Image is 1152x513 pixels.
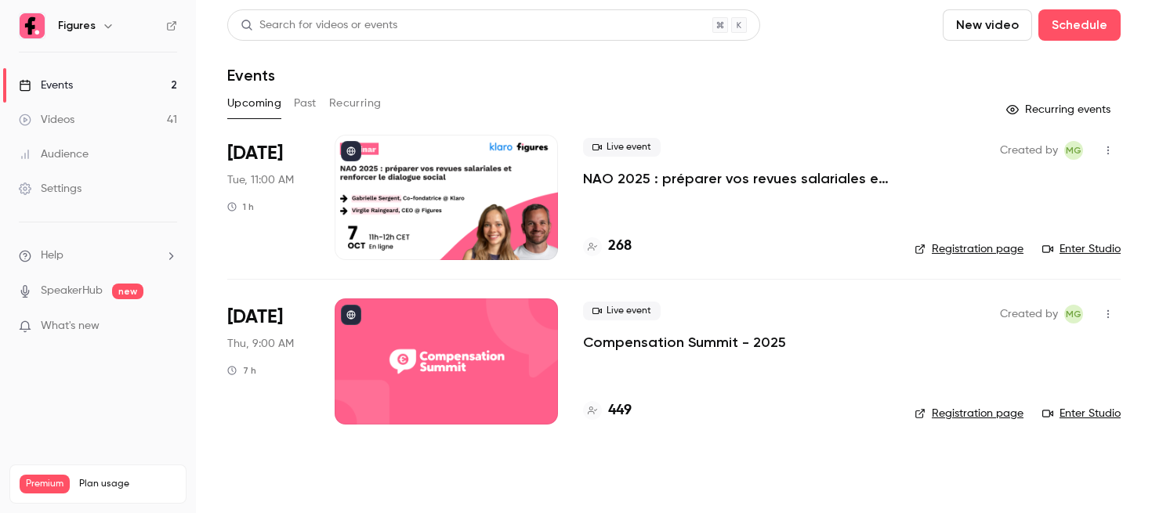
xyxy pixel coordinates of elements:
span: Plan usage [79,478,176,490]
button: New video [943,9,1032,41]
span: Mégane Gateau [1064,305,1083,323]
button: Upcoming [227,91,281,116]
h4: 268 [608,236,632,257]
a: 449 [583,400,632,421]
span: new [112,284,143,299]
a: SpeakerHub [41,283,103,299]
iframe: Noticeable Trigger [158,320,177,334]
span: Created by [1000,141,1058,160]
div: Search for videos or events [241,17,397,34]
a: Compensation Summit - 2025 [583,333,786,352]
img: Figures [20,13,45,38]
li: help-dropdown-opener [19,247,177,264]
span: [DATE] [227,141,283,166]
div: Videos [19,112,74,128]
button: Recurring events [999,97,1121,122]
h4: 449 [608,400,632,421]
span: Live event [583,302,661,320]
span: What's new [41,318,100,334]
h1: Events [227,66,275,85]
div: 7 h [227,364,256,377]
span: Help [41,247,63,264]
div: Oct 7 Tue, 11:00 AM (Europe/Paris) [227,135,310,260]
a: NAO 2025 : préparer vos revues salariales et renforcer le dialogue social [583,169,889,188]
div: Audience [19,146,89,162]
a: Enter Studio [1042,241,1121,257]
div: Settings [19,181,82,197]
div: Events [19,78,73,93]
h6: Figures [58,18,96,34]
a: Registration page [915,406,1023,421]
button: Recurring [329,91,382,116]
span: Mégane Gateau [1064,141,1083,160]
span: Premium [20,475,70,493]
a: 268 [583,236,632,257]
span: [DATE] [227,305,283,330]
div: Oct 16 Thu, 9:00 AM (Europe/Paris) [227,298,310,424]
span: Created by [1000,305,1058,323]
a: Enter Studio [1042,406,1121,421]
span: Thu, 9:00 AM [227,336,294,352]
a: Registration page [915,241,1023,257]
span: Tue, 11:00 AM [227,172,294,188]
span: MG [1066,141,1081,160]
button: Schedule [1038,9,1121,41]
span: Live event [583,138,661,157]
div: 1 h [227,201,254,213]
button: Past [294,91,317,116]
span: MG [1066,305,1081,323]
